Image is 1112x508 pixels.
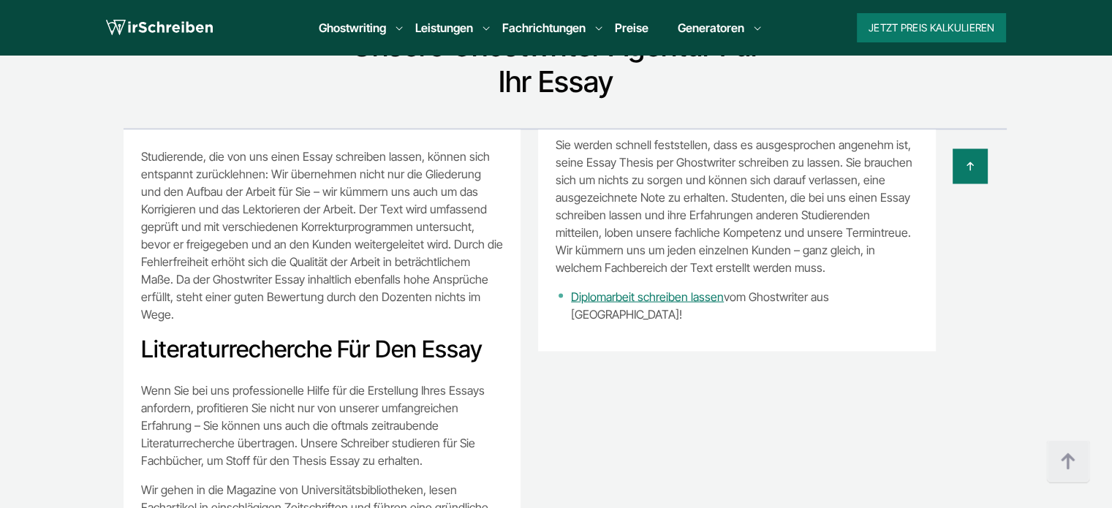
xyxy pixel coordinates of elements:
img: logo wirschreiben [106,17,213,39]
p: Sie werden schnell feststellen, dass es ausgesprochen angenehm ist, seine Essay Thesis per Ghostw... [556,135,918,276]
p: Studierende, die von uns einen Essay schreiben lassen, können sich entspannt zurücklehnen: Wir üb... [141,147,504,322]
a: Preise [615,20,648,35]
button: Jetzt Preis kalkulieren [857,13,1006,42]
p: Wenn Sie bei uns professionelle Hilfe für die Erstellung Ihres Essays anfordern, profitieren Sie ... [141,381,504,469]
a: Leistungen [415,19,473,37]
li: vom Ghostwriter aus [GEOGRAPHIC_DATA]! [556,287,918,322]
a: Fachrichtungen [502,19,586,37]
h2: Unsere Ghostwriter Agentur für Ihr Essay [340,29,772,99]
img: button top [1046,440,1090,484]
h3: Literaturrecherche für den Essay [141,334,504,363]
a: Diplomarbeit schreiben lassen [571,289,724,303]
a: Generatoren [678,19,744,37]
a: Ghostwriting [319,19,386,37]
